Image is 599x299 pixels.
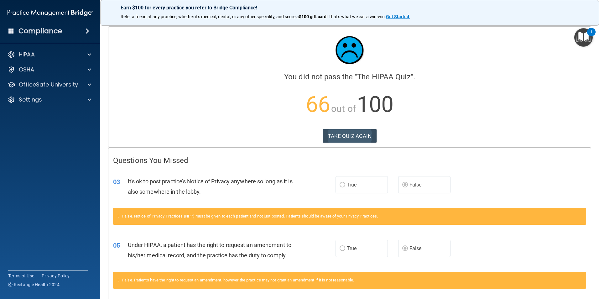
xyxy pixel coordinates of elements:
[128,242,291,259] span: Under HIPAA, a patient has the right to request an amendment to his/her medical record, and the p...
[18,27,62,35] h4: Compliance
[409,182,422,188] span: False
[402,183,408,187] input: False
[331,103,356,114] span: out of
[326,14,386,19] span: ! That's what we call a win-win.
[574,28,593,47] button: Open Resource Center, 1 new notification
[8,81,91,88] a: OfficeSafe University
[128,178,293,195] span: It's ok to post practice’s Notice of Privacy anywhere so long as it is also somewhere in the lobby.
[8,51,91,58] a: HIPAA
[357,92,393,117] span: 100
[19,66,34,73] p: OSHA
[386,14,409,19] strong: Get Started
[299,14,326,19] strong: $100 gift card
[19,51,35,58] p: HIPAA
[402,246,408,251] input: False
[8,7,93,19] img: PMB logo
[121,5,579,11] p: Earn $100 for every practice you refer to Bridge Compliance!
[19,96,42,103] p: Settings
[347,245,357,251] span: True
[8,281,60,288] span: Ⓒ Rectangle Health 2024
[122,278,354,282] span: False. Patients have the right to request an amendment, however the practice may not grant an ame...
[42,273,70,279] a: Privacy Policy
[8,273,34,279] a: Terms of Use
[386,14,410,19] a: Get Started
[323,129,377,143] button: TAKE QUIZ AGAIN
[8,96,91,103] a: Settings
[19,81,78,88] p: OfficeSafe University
[340,246,345,251] input: True
[121,14,299,19] span: Refer a friend at any practice, whether it's medical, dental, or any other speciality, and score a
[113,242,120,249] span: 05
[113,178,120,186] span: 03
[357,72,410,81] span: The HIPAA Quiz
[331,31,368,69] img: sad_face.ecc698e2.jpg
[409,245,422,251] span: False
[347,182,357,188] span: True
[113,156,586,165] h4: Questions You Missed
[8,66,91,73] a: OSHA
[590,32,592,40] div: 1
[122,214,378,218] span: False. Notice of Privacy Practices (NPP) must be given to each patient and not just posted. Patie...
[306,92,330,117] span: 66
[113,73,586,81] h4: You did not pass the " ".
[340,183,345,187] input: True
